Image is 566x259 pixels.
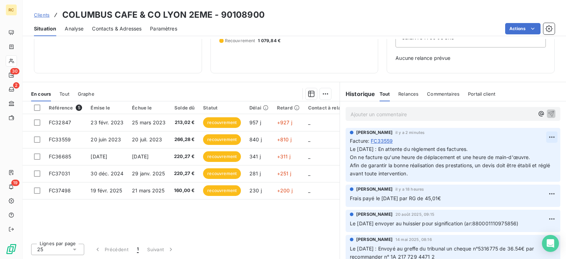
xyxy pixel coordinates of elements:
span: 266,28 € [174,136,195,143]
span: +927 j [277,119,292,125]
span: recouvrement [203,151,241,162]
button: Suivant [143,242,179,257]
button: 1 [133,242,143,257]
span: 230 j [249,187,262,193]
span: [PERSON_NAME] [356,211,393,218]
span: recouvrement [203,168,241,179]
span: [DATE] [132,153,149,159]
span: FC33559 [371,137,393,145]
span: Frais payé le [DATE] par RG de 45,01€ [350,195,441,201]
span: _ [308,187,310,193]
span: 160,00 € [174,187,195,194]
img: Logo LeanPay [6,243,17,255]
span: FC32847 [49,119,71,125]
span: 2 [13,82,19,89]
span: 21 mars 2025 [132,187,164,193]
span: 1 079,84 € [258,38,281,44]
span: 220,27 € [174,170,195,177]
span: Aucune relance prévue [395,55,546,62]
span: 25 mars 2023 [132,119,166,125]
span: _ [308,119,310,125]
div: Open Intercom Messenger [542,235,559,252]
div: Contact à relancer [308,105,360,111]
span: 1 [137,246,139,253]
span: FC37498 [49,187,71,193]
span: Paramètres [150,25,177,32]
span: 220,27 € [174,153,195,160]
span: recouvrement [203,134,241,145]
span: FC33559 [49,136,71,142]
span: +200 j [277,187,293,193]
span: Commentaires [427,91,460,97]
span: _ [308,170,310,176]
span: En cours [31,91,51,97]
span: 30 déc. 2024 [91,170,123,176]
span: Le [DATE] : En attente du règlement des factures. [350,146,468,152]
div: RC [6,4,17,16]
span: +311 j [277,153,290,159]
span: Recouvrement [225,38,255,44]
span: Le [DATE] envoyer au huissier pour signification (ar:880001110975856) [350,220,518,226]
span: [PERSON_NAME] [356,129,393,136]
span: Clients [34,12,50,18]
div: Référence [49,105,82,111]
span: 14 mai 2025, 08:16 [395,237,432,242]
span: 20 juil. 2023 [132,136,162,142]
span: recouvrement [203,117,241,128]
span: Graphe [78,91,94,97]
span: 20 juin 2023 [91,136,121,142]
span: Analyse [65,25,83,32]
span: On ne facture qu'une heure de déplacement et une heure de main-d'œuvre. [350,154,530,160]
h6: Historique [340,90,375,98]
div: Solde dû [174,105,195,111]
span: 25 [37,246,43,253]
span: Afin de garantir la bonne réalisation des prestations, un devis doit être établi et réglé avant t... [350,162,552,176]
a: Clients [34,11,50,18]
span: il y a 18 heures [395,187,424,191]
h3: COLUMBUS CAFE & CO LYON 2EME - 90108900 [62,9,265,21]
button: Précédent [90,242,133,257]
div: Échue le [132,105,166,111]
span: recouvrement [203,185,241,196]
span: 19 févr. 2025 [91,187,122,193]
span: Relances [398,91,418,97]
span: Tout [59,91,69,97]
span: 23 févr. 2023 [91,119,123,125]
span: 19 [11,180,19,186]
span: 341 j [249,153,261,159]
span: 20 août 2025, 09:15 [395,212,434,216]
button: Actions [505,23,541,34]
div: Émise le [91,105,123,111]
div: Délai [249,105,268,111]
span: +810 j [277,136,291,142]
span: +251 j [277,170,291,176]
span: 29 janv. 2025 [132,170,165,176]
span: 957 j [249,119,261,125]
span: 30 [10,68,19,74]
span: il y a 2 minutes [395,130,424,135]
span: Contacts & Adresses [92,25,141,32]
div: Statut [203,105,241,111]
div: Retard [277,105,300,111]
span: Tout [380,91,390,97]
span: [DATE] [91,153,107,159]
span: FC36685 [49,153,71,159]
span: 213,02 € [174,119,195,126]
span: _ [308,136,310,142]
span: [PERSON_NAME] [356,236,393,243]
span: Facture : [350,137,369,145]
span: _ [308,153,310,159]
span: Portail client [468,91,495,97]
span: 281 j [249,170,261,176]
span: 840 j [249,136,262,142]
span: 5 [76,105,82,111]
span: Situation [34,25,56,32]
span: FC37031 [49,170,70,176]
span: [PERSON_NAME] [356,186,393,192]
